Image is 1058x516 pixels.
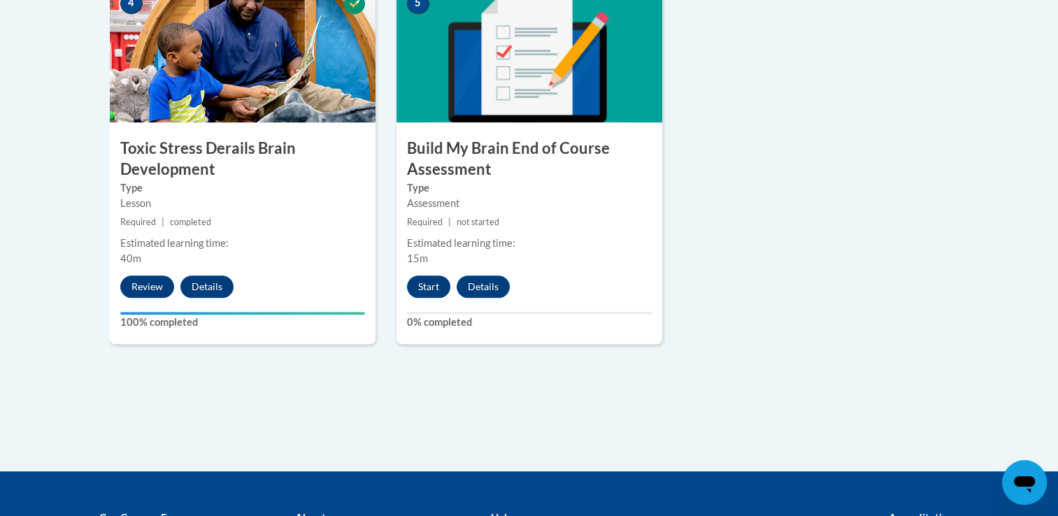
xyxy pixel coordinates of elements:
[407,252,428,264] span: 15m
[120,236,365,251] div: Estimated learning time:
[180,275,234,298] button: Details
[1002,460,1047,505] iframe: Button to launch messaging window
[120,312,365,315] div: Your progress
[120,196,365,211] div: Lesson
[110,138,376,181] h3: Toxic Stress Derails Brain Development
[120,315,365,330] label: 100% completed
[407,236,652,251] div: Estimated learning time:
[396,138,662,181] h3: Build My Brain End of Course Assessment
[120,275,174,298] button: Review
[407,217,443,227] span: Required
[407,180,652,196] label: Type
[120,217,156,227] span: Required
[170,217,211,227] span: completed
[120,180,365,196] label: Type
[120,252,141,264] span: 40m
[407,275,450,298] button: Start
[407,196,652,211] div: Assessment
[162,217,164,227] span: |
[457,217,499,227] span: not started
[407,315,652,330] label: 0% completed
[448,217,451,227] span: |
[457,275,510,298] button: Details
